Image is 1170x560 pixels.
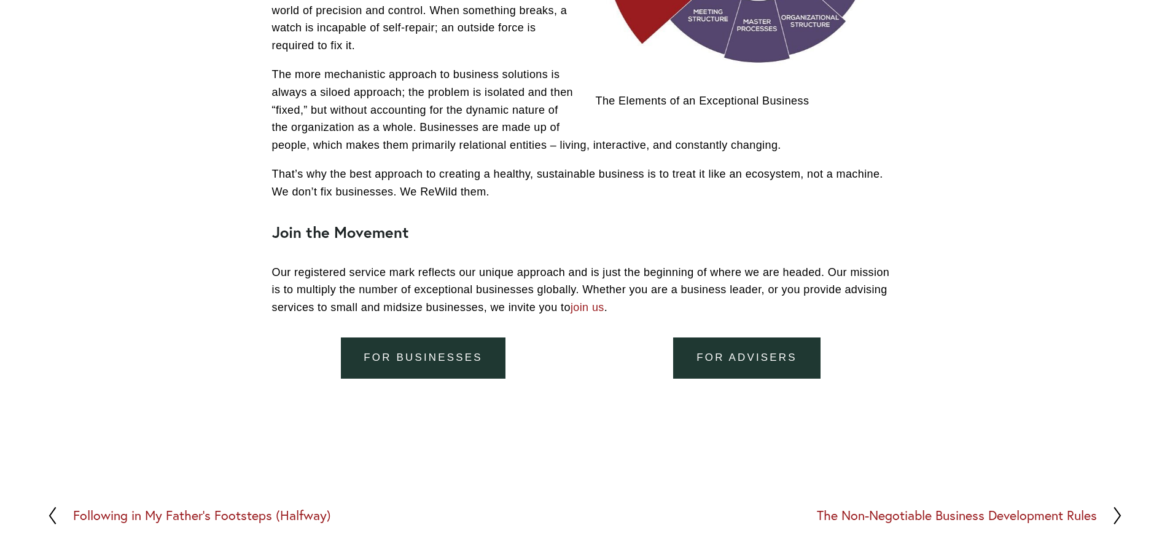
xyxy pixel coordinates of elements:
[817,506,1123,526] a: The Non-Negotiable Business Development Rules
[341,337,506,379] a: For Businesses
[571,301,604,314] a: join us
[596,92,899,110] p: The Elements of an Exceptional Business
[673,337,820,379] a: for advisers
[272,264,899,317] p: Our registered service mark reflects our unique approach and is just the beginning of where we ar...
[272,222,409,242] strong: Join the Movement
[47,506,331,526] a: Following in My Father’s Footsteps (Halfway)
[272,165,899,201] p: That’s why the best approach to creating a healthy, sustainable business is to treat it like an e...
[73,509,331,523] h2: Following in My Father’s Footsteps (Halfway)
[817,509,1097,523] h2: The Non-Negotiable Business Development Rules
[272,66,899,154] p: The more mechanistic approach to business solutions is always a siloed approach; the problem is i...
